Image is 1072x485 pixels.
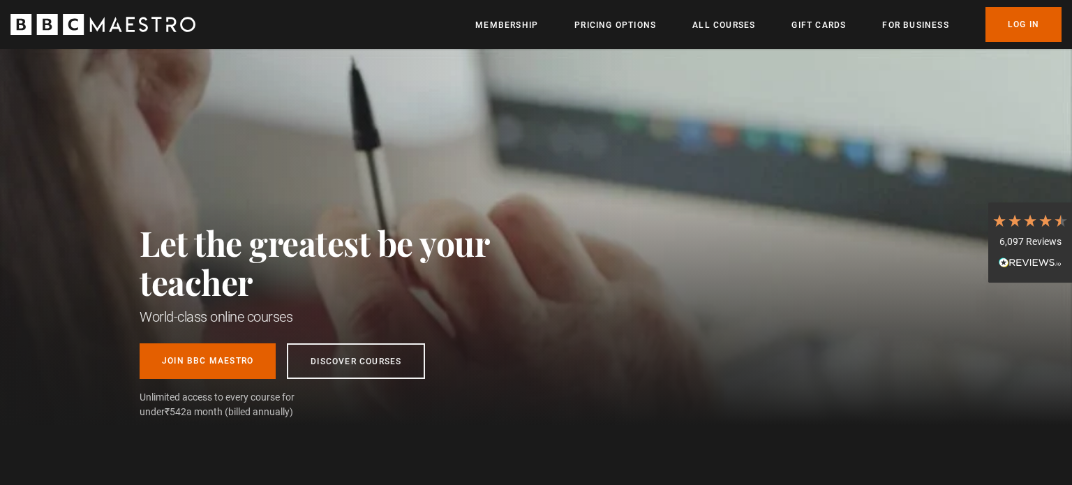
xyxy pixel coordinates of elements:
[992,255,1069,272] div: Read All Reviews
[140,343,276,379] a: Join BBC Maestro
[475,18,538,32] a: Membership
[992,213,1069,228] div: 4.7 Stars
[165,406,186,417] span: ₹542
[287,343,425,379] a: Discover Courses
[988,202,1072,283] div: 6,097 ReviewsRead All Reviews
[692,18,755,32] a: All Courses
[140,390,328,419] span: Unlimited access to every course for under a month (billed annually)
[140,307,551,327] h1: World-class online courses
[985,7,1062,42] a: Log In
[475,7,1062,42] nav: Primary
[791,18,846,32] a: Gift Cards
[140,223,551,301] h2: Let the greatest be your teacher
[992,235,1069,249] div: 6,097 Reviews
[999,258,1062,267] img: REVIEWS.io
[574,18,656,32] a: Pricing Options
[882,18,948,32] a: For business
[10,14,195,35] svg: BBC Maestro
